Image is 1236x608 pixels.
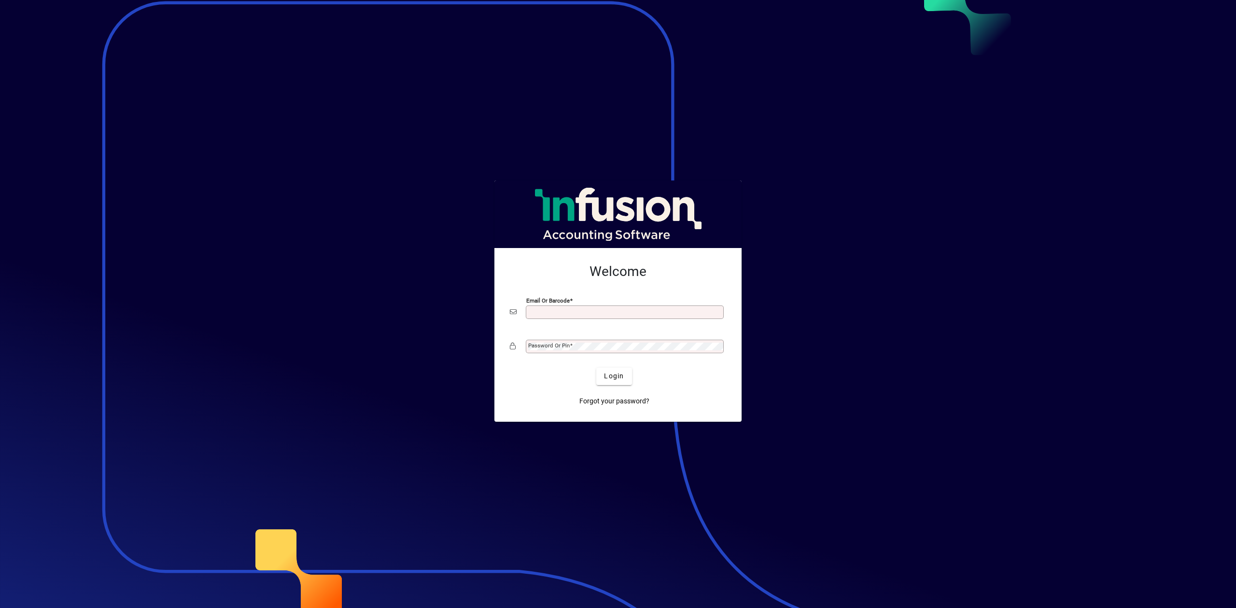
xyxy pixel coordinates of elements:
[604,371,624,381] span: Login
[526,297,570,304] mat-label: Email or Barcode
[576,393,653,410] a: Forgot your password?
[528,342,570,349] mat-label: Password or Pin
[579,396,649,406] span: Forgot your password?
[510,263,726,280] h2: Welcome
[596,368,632,385] button: Login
